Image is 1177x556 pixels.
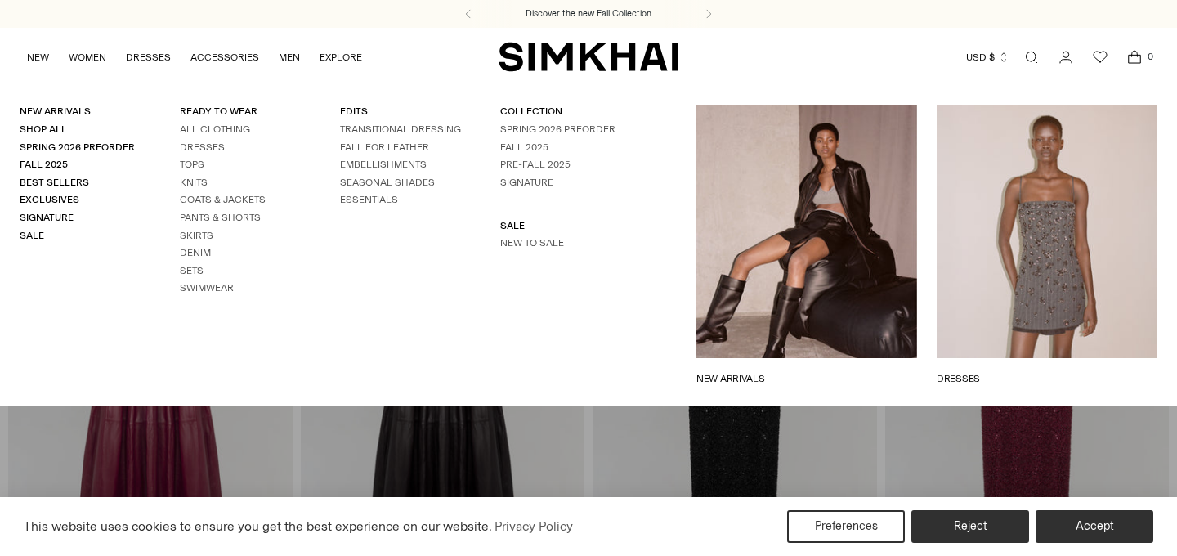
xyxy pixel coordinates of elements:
[126,39,171,75] a: DRESSES
[69,39,106,75] a: WOMEN
[966,39,1009,75] button: USD $
[1036,510,1153,543] button: Accept
[279,39,300,75] a: MEN
[787,510,905,543] button: Preferences
[1143,49,1157,64] span: 0
[911,510,1029,543] button: Reject
[1049,41,1082,74] a: Go to the account page
[190,39,259,75] a: ACCESSORIES
[499,41,678,73] a: SIMKHAI
[1084,41,1117,74] a: Wishlist
[320,39,362,75] a: EXPLORE
[1015,41,1048,74] a: Open search modal
[492,514,575,539] a: Privacy Policy (opens in a new tab)
[526,7,651,20] a: Discover the new Fall Collection
[1118,41,1151,74] a: Open cart modal
[24,518,492,534] span: This website uses cookies to ensure you get the best experience on our website.
[27,39,49,75] a: NEW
